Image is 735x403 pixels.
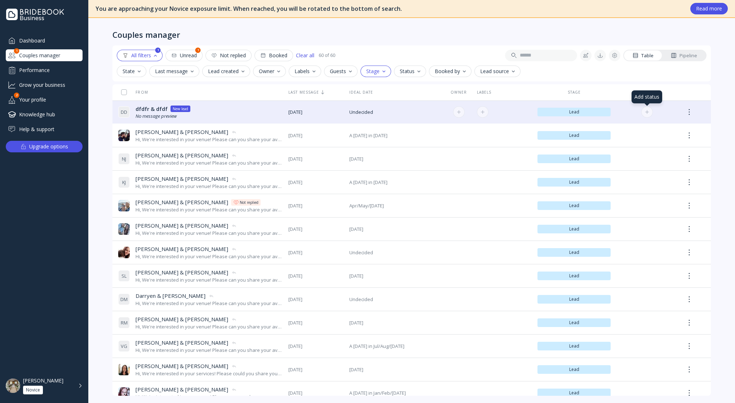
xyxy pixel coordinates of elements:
button: Clear all [296,50,314,61]
span: [DATE] [288,366,344,373]
a: Help & support [6,123,83,135]
span: Lead [540,343,608,349]
div: Couples manager [112,30,180,40]
button: Status [394,66,426,77]
span: [DATE] [288,226,344,233]
div: New lead [173,106,188,112]
div: Last message [155,68,194,74]
span: [PERSON_NAME] & [PERSON_NAME] [136,386,228,393]
button: Stage [360,66,391,77]
button: Unread [165,50,203,61]
span: Lead [540,109,608,115]
span: [DATE] [288,179,344,186]
a: Dashboard [6,35,83,46]
div: Hi, We're interested in your venue! Please can you share your availability around our ideal date,... [136,230,283,237]
span: Darryen & [PERSON_NAME] [136,292,205,300]
div: State [123,68,141,74]
div: Last message [288,90,344,95]
span: [PERSON_NAME] & [PERSON_NAME] [136,362,228,370]
span: A [DATE] in Jan/Feb/[DATE] [349,390,441,397]
div: Guests [330,68,352,74]
span: Lead [540,296,608,302]
button: Labels [289,66,321,77]
span: [PERSON_NAME] & [PERSON_NAME] [136,222,228,229]
div: Labels [295,68,315,74]
div: Labels [477,90,532,95]
span: Lead [540,367,608,372]
span: Lead [540,179,608,185]
a: Your profile2 [6,94,83,106]
div: Couples manager [6,49,83,61]
div: Hi, We're interested in your services! Please could you share your availability around our date, ... [136,370,283,377]
span: A [DATE] in Jul/Aug/[DATE] [349,343,441,350]
span: Lead [540,226,608,232]
div: Hi, We're interested in your venue! Please can you share your availability around our ideal date,... [136,323,283,330]
div: Hi, We're interested in your venue! Please can you share your availability around our ideal date,... [136,183,283,190]
button: Not replied [205,50,252,61]
div: Hi, We're interested in your venue! Please can you share your availability around our ideal date,... [136,347,283,354]
div: Add status [634,93,659,100]
div: All filters [123,53,157,58]
button: Booked [254,50,293,61]
span: [DATE] [288,156,344,162]
span: [DATE] [288,319,344,326]
span: [DATE] [288,296,344,303]
div: Clear all [296,53,314,58]
div: Hi, We're interested in your venue! Please can you share your availability around our ideal date,... [136,160,283,166]
span: [DATE] [349,156,441,162]
span: [DATE] [349,273,441,279]
a: Knowledge hub [6,108,83,120]
span: A [DATE] in [DATE] [349,132,441,139]
div: Owner [259,68,280,74]
span: [DATE] [349,226,441,233]
div: From [118,90,148,95]
a: Couples manager1 [6,49,83,61]
span: Lead [540,156,608,162]
div: Owner [446,90,471,95]
span: Lead [540,133,608,138]
span: Lead [540,390,608,396]
div: Your profile [6,94,83,106]
div: 60 of 60 [319,52,335,58]
img: dpr=1,fit=cover,g=face,w=32,h=32 [118,364,130,375]
span: [PERSON_NAME] & [PERSON_NAME] [136,269,228,276]
div: Stage [366,68,385,74]
div: D M [118,294,130,305]
button: All filters [117,50,163,61]
span: [DATE] [288,109,344,116]
span: Undecided [349,249,441,256]
div: Novice [26,387,40,393]
span: [DATE] [288,390,344,397]
a: Performance [6,64,83,76]
div: Status [616,90,677,95]
button: Lead created [202,66,250,77]
div: Hi, We're interested in your venue! Please can you share your availability around our ideal date,... [136,277,283,283]
span: dfdfr & dfdf [136,105,168,113]
img: dpr=1,fit=cover,g=face,w=32,h=32 [118,130,130,141]
button: Lead source [474,66,521,77]
div: R M [118,317,130,328]
img: dpr=1,fit=cover,g=face,w=32,h=32 [118,247,130,258]
span: [DATE] [288,343,344,350]
span: [PERSON_NAME] & [PERSON_NAME] [136,152,228,159]
div: Booked by [435,68,466,74]
div: You are approaching your Novice exposure limit. When reached, you will be rotated to the bottom o... [96,5,683,13]
span: [DATE] [288,202,344,209]
span: Lead [540,320,608,326]
span: [DATE] [349,366,441,373]
button: Last message [149,66,199,77]
div: Hi, We're interested in your venue! Please can you share your availability around our ideal date,... [136,206,283,213]
div: Unread [171,53,197,58]
div: 2 [14,93,19,98]
div: Pipeline [671,52,697,59]
a: Grow your business [6,79,83,91]
span: Apr/May/[DATE] [349,202,441,209]
span: Lead [540,203,608,209]
div: Upgrade options [29,142,68,152]
span: [PERSON_NAME] & [PERSON_NAME] [136,315,228,323]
